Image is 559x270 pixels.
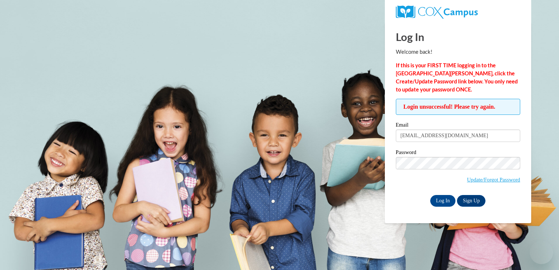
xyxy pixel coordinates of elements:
label: Password [396,150,520,157]
span: Login unsuccessful! Please try again. [396,99,520,115]
a: COX Campus [396,5,520,19]
p: Welcome back! [396,48,520,56]
iframe: Button to launch messaging window [530,241,553,264]
a: Update/Forgot Password [467,177,520,183]
a: Sign Up [457,195,485,207]
img: COX Campus [396,5,478,19]
h1: Log In [396,29,520,44]
strong: If this is your FIRST TIME logging in to the [GEOGRAPHIC_DATA][PERSON_NAME], click the Create/Upd... [396,62,518,93]
input: Log In [430,195,456,207]
label: Email [396,122,520,130]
